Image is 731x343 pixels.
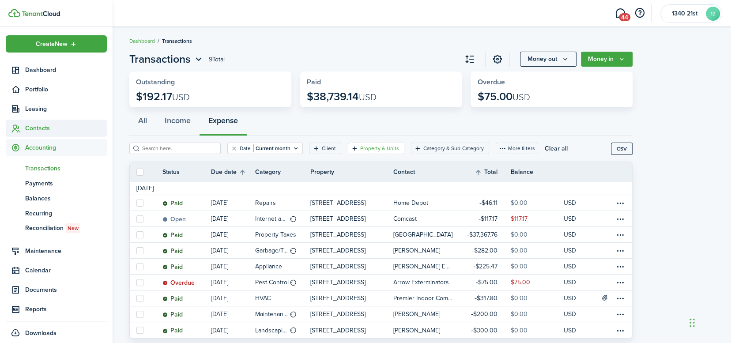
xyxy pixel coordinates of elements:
[307,90,377,103] p: $38,739.14
[162,167,211,177] th: Status
[255,294,271,303] table-info-title: HVAC
[209,55,225,64] header-page-total: 9 Total
[475,294,497,303] table-amount-title: $317.80
[520,52,577,67] button: Money out
[393,263,452,270] table-profile-info-text: [PERSON_NAME] Engineering
[255,167,310,177] th: Category
[393,195,458,211] a: Home Depot
[36,41,68,47] span: Create New
[255,278,289,287] table-info-title: Pest Control
[255,198,276,207] table-info-title: Repairs
[162,311,183,318] status: Paid
[310,290,393,306] a: [STREET_ADDRESS]
[25,285,107,294] span: Documents
[458,211,511,226] a: $117.17
[255,326,289,335] table-info-title: Landscaping
[393,259,458,274] a: [PERSON_NAME] Engineering
[162,275,211,290] a: Overdue
[211,259,255,274] a: [DATE]
[6,221,107,236] a: ReconciliationNew
[564,227,588,242] a: USD
[129,37,155,45] a: Dashboard
[136,90,190,103] p: $192.17
[687,301,731,343] div: Chat Widget
[25,104,107,113] span: Leasing
[310,211,393,226] a: [STREET_ADDRESS]
[136,78,285,86] widget-stats-title: Outstanding
[310,322,393,338] a: [STREET_ADDRESS]
[393,227,458,242] a: [GEOGRAPHIC_DATA]
[477,78,626,86] widget-stats-title: Overdue
[564,259,588,274] a: USD
[564,262,576,271] p: USD
[581,52,633,67] button: Open menu
[162,322,211,338] a: Paid
[8,9,20,17] img: TenantCloud
[564,246,576,255] p: USD
[211,214,228,223] p: [DATE]
[458,243,511,258] a: $282.00
[129,109,156,136] button: All
[310,259,393,274] a: [STREET_ADDRESS]
[564,309,576,319] p: USD
[211,243,255,258] a: [DATE]
[310,195,393,211] a: [STREET_ADDRESS]
[162,37,192,45] span: Transactions
[211,294,228,303] p: [DATE]
[255,214,289,223] table-info-title: Internet and Phone
[348,143,404,154] filter-tag: Open filter
[612,2,629,25] a: Messaging
[22,11,60,16] img: TenantCloud
[310,326,365,335] p: [STREET_ADDRESS]
[25,143,107,152] span: Accounting
[255,230,296,239] table-info-title: Property Taxes
[211,211,255,226] a: [DATE]
[255,262,282,271] table-info-title: Appliance
[162,232,183,239] status: Paid
[479,214,497,223] table-amount-title: $117.17
[162,227,211,242] a: Paid
[706,7,720,21] avatar-text: 12
[310,309,365,319] p: [STREET_ADDRESS]
[511,167,564,177] th: Balance
[545,143,568,154] button: Clear all
[25,179,107,188] span: Payments
[211,290,255,306] a: [DATE]
[472,246,497,255] table-amount-title: $282.00
[162,259,211,274] a: Paid
[310,198,365,207] p: [STREET_ADDRESS]
[393,275,458,290] a: Arrow Exterminators
[476,278,497,287] table-amount-title: $75.00
[359,90,377,104] span: USD
[479,198,497,207] table-amount-title: $46.11
[564,243,588,258] a: USD
[393,215,417,222] table-profile-info-text: Comcast
[129,51,204,67] button: Transactions
[162,327,183,334] status: Paid
[140,144,218,153] input: Search here...
[211,306,255,322] a: [DATE]
[25,194,107,203] span: Balances
[25,246,107,256] span: Maintenance
[564,322,588,338] a: USD
[310,167,393,177] th: Property
[6,301,107,318] a: Reports
[511,227,564,242] a: $0.00
[6,191,107,206] a: Balances
[211,322,255,338] a: [DATE]
[162,295,183,302] status: Paid
[496,143,538,154] button: More filters
[130,184,160,193] td: [DATE]
[511,322,564,338] a: $0.00
[393,167,458,177] th: Contact
[211,198,228,207] p: [DATE]
[564,214,576,223] p: USD
[25,209,107,218] span: Recurring
[25,85,107,94] span: Portfolio
[162,200,183,207] status: Paid
[255,306,310,322] a: Maintenance
[393,306,458,322] a: [PERSON_NAME]
[511,306,564,322] a: $0.00
[393,279,449,286] table-profile-info-text: Arrow Exterminators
